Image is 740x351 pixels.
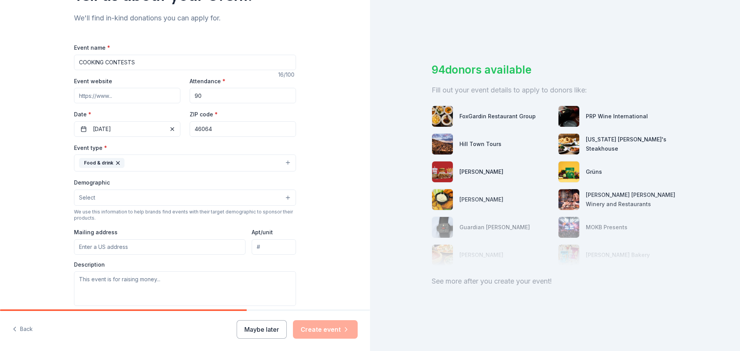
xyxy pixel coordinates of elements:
img: photo for FoxGardin Restaurant Group [432,106,453,127]
div: 94 donors available [432,62,678,78]
button: [DATE] [74,121,180,137]
img: photo for Hill Town Tours [432,134,453,155]
div: Hill Town Tours [459,139,501,149]
div: See more after you create your event! [432,275,678,287]
label: Event name [74,44,110,52]
label: ZIP code [190,111,218,118]
div: PRP Wine International [586,112,648,121]
img: photo for Montana Mike's Steakhouse [558,134,579,155]
input: 12345 (U.S. only) [190,121,296,137]
div: Fill out your event details to apply to donors like: [432,84,678,96]
img: photo for PRP Wine International [558,106,579,127]
label: Event website [74,77,112,85]
button: Maybe later [237,320,287,339]
div: Grüns [586,167,602,176]
input: # [252,239,296,255]
button: Back [12,321,33,338]
div: FoxGardin Restaurant Group [459,112,536,121]
input: 20 [190,88,296,103]
div: Food & drink [79,158,124,168]
label: Event type [74,144,107,152]
button: Select [74,190,296,206]
label: Demographic [74,179,110,186]
input: Spring Fundraiser [74,55,296,70]
label: Attendance [190,77,225,85]
button: Food & drink [74,155,296,171]
label: Mailing address [74,228,118,236]
input: Enter a US address [74,239,246,255]
img: photo for Portillo's [432,161,453,182]
span: Select [79,193,95,202]
img: photo for Grüns [558,161,579,182]
label: Apt/unit [252,228,273,236]
div: 16 /100 [278,70,296,79]
div: [US_STATE] [PERSON_NAME]'s Steakhouse [586,135,678,153]
input: https://www... [74,88,180,103]
div: [PERSON_NAME] [459,167,503,176]
label: Date [74,111,180,118]
div: We'll find in-kind donations you can apply for. [74,12,296,24]
label: Description [74,261,105,269]
div: We use this information to help brands find events with their target demographic to sponsor their... [74,209,296,221]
